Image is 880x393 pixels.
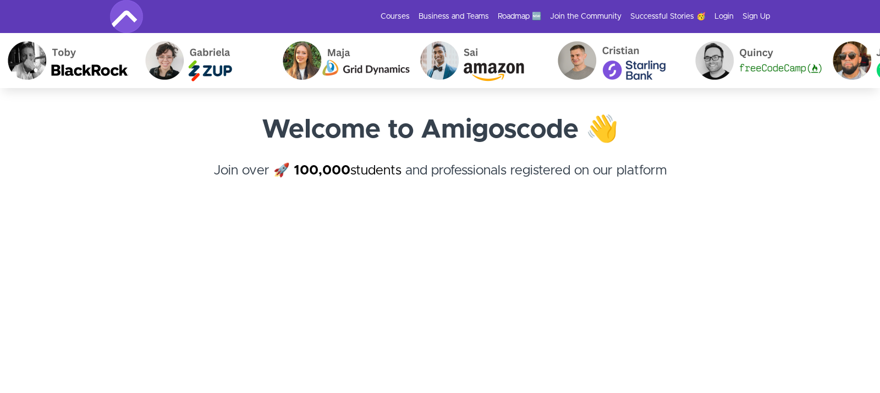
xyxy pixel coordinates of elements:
a: 100,000students [294,164,402,177]
a: Sign Up [743,11,770,22]
a: Courses [381,11,410,22]
a: Successful Stories 🥳 [630,11,706,22]
a: Roadmap 🆕 [498,11,541,22]
a: Join the Community [550,11,621,22]
a: Login [714,11,734,22]
img: Quincy [687,33,824,88]
img: Gabriela [137,33,274,88]
a: Business and Teams [419,11,489,22]
strong: Welcome to Amigoscode 👋 [262,117,619,143]
img: Sai [412,33,549,88]
strong: 100,000 [294,164,350,177]
img: Cristian [549,33,687,88]
h4: Join over 🚀 and professionals registered on our platform [110,161,770,200]
img: Maja [274,33,412,88]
